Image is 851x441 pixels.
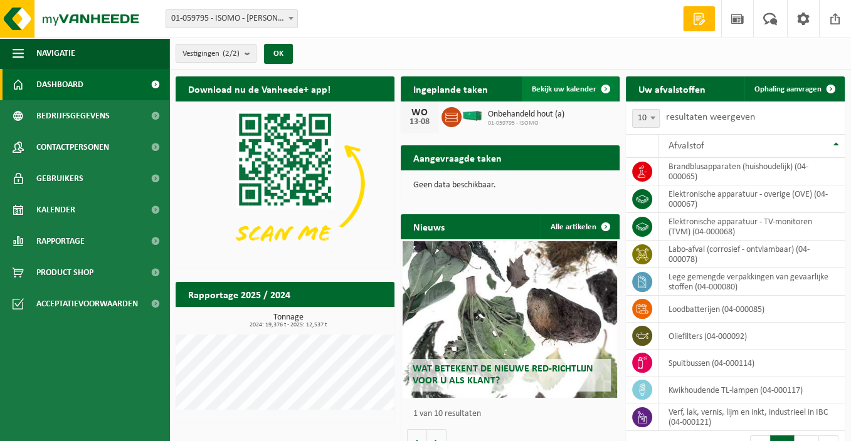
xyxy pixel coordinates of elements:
[659,296,845,323] td: loodbatterijen (04-000085)
[301,306,393,331] a: Bekijk rapportage
[182,44,240,63] span: Vestigingen
[401,76,500,101] h2: Ingeplande taken
[166,9,298,28] span: 01-059795 - ISOMO - HEULE
[407,118,432,127] div: 13-08
[36,100,110,132] span: Bedrijfsgegevens
[754,85,822,93] span: Ophaling aanvragen
[401,214,457,239] h2: Nieuws
[488,110,564,120] span: Onbehandeld hout (a)
[407,108,432,118] div: WO
[166,10,297,28] span: 01-059795 - ISOMO - HEULE
[36,226,85,257] span: Rapportage
[36,288,138,319] span: Acceptatievoorwaarden
[659,185,845,213] td: elektronische apparatuur - overige (OVE) (04-000067)
[632,109,660,128] span: 10
[36,132,109,163] span: Contactpersonen
[659,158,845,185] td: brandblusapparaten (huishoudelijk) (04-000065)
[744,76,843,101] a: Ophaling aanvragen
[659,403,845,431] td: verf, lak, vernis, lijm en inkt, industrieel in IBC (04-000121)
[401,145,514,170] h2: Aangevraagde taken
[403,241,617,398] a: Wat betekent de nieuwe RED-richtlijn voor u als klant?
[541,214,618,239] a: Alle artikelen
[522,76,618,101] a: Bekijk uw kalender
[659,376,845,403] td: kwikhoudende TL-lampen (04-000117)
[36,163,83,194] span: Gebruikers
[462,110,483,122] img: HK-XR-30-GN-00
[633,110,659,127] span: 10
[626,76,718,101] h2: Uw afvalstoffen
[176,101,394,266] img: Download de VHEPlus App
[412,364,593,386] span: Wat betekent de nieuwe RED-richtlijn voor u als klant?
[182,313,394,328] h3: Tonnage
[36,257,93,288] span: Product Shop
[488,120,564,127] span: 01-059795 - ISOMO
[413,410,613,418] p: 1 van 10 resultaten
[182,322,394,328] span: 2024: 19,376 t - 2025: 12,537 t
[176,76,343,101] h2: Download nu de Vanheede+ app!
[176,44,256,63] button: Vestigingen(2/2)
[36,194,75,226] span: Kalender
[659,268,845,296] td: lege gemengde verpakkingen van gevaarlijke stoffen (04-000080)
[666,112,755,122] label: resultaten weergeven
[413,181,607,190] p: Geen data beschikbaar.
[36,69,83,100] span: Dashboard
[669,141,704,151] span: Afvalstof
[659,241,845,268] td: labo-afval (corrosief - ontvlambaar) (04-000078)
[532,85,596,93] span: Bekijk uw kalender
[264,44,293,64] button: OK
[659,213,845,241] td: elektronische apparatuur - TV-monitoren (TVM) (04-000068)
[36,38,75,69] span: Navigatie
[176,282,303,306] h2: Rapportage 2025 / 2024
[223,49,240,58] count: (2/2)
[659,323,845,350] td: oliefilters (04-000092)
[659,350,845,376] td: spuitbussen (04-000114)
